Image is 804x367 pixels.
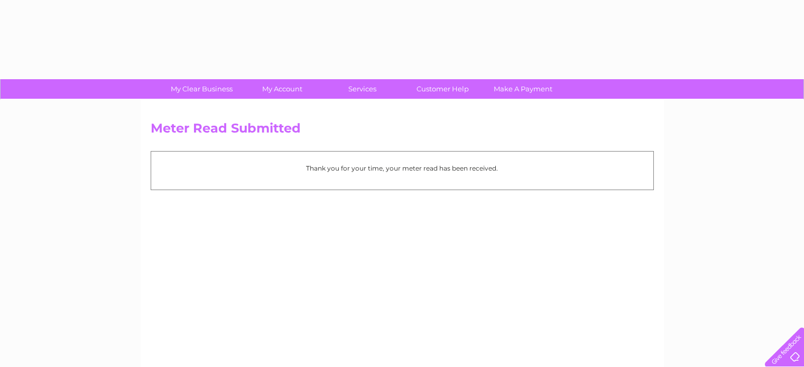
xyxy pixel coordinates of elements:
[479,79,567,99] a: Make A Payment
[151,121,654,141] h2: Meter Read Submitted
[399,79,486,99] a: Customer Help
[156,163,648,173] p: Thank you for your time, your meter read has been received.
[319,79,406,99] a: Services
[238,79,326,99] a: My Account
[158,79,245,99] a: My Clear Business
